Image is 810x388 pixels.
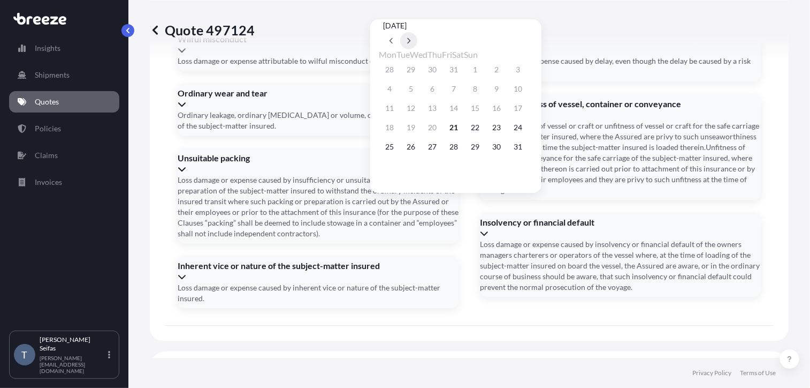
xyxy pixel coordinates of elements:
a: Terms of Use [740,369,776,377]
button: 26 [402,138,419,155]
button: 31 [445,61,462,78]
div: Unsuitable packing [178,153,459,174]
a: Shipments [9,64,119,86]
a: Claims [9,145,119,166]
div: Inherent vice or nature of the subject-matter insured [178,260,459,282]
span: Loss damage or expense attributable to wilful misconduct of the assured. [178,56,418,66]
span: T [22,349,28,360]
button: 3 [509,61,526,78]
p: [PERSON_NAME][EMAIL_ADDRESS][DOMAIN_NAME] [40,355,106,374]
button: 7 [445,80,462,98]
button: 1 [467,61,484,78]
span: Loss damage or expense caused by delay, even though the delay be caused by a risk insured against. [480,56,761,77]
button: 6 [424,80,441,98]
button: 18 [381,119,398,136]
span: Unseaworthiness of vessel or craft or unfitness of vessel or craft for the safe carriage of the s... [480,121,761,196]
span: Inherent vice or nature of the subject-matter insured [178,260,459,271]
button: 22 [467,119,484,136]
button: 20 [424,119,441,136]
a: Policies [9,118,119,139]
button: 30 [424,61,441,78]
button: 19 [402,119,419,136]
button: 31 [509,138,526,155]
a: Privacy Policy [692,369,731,377]
p: Insights [35,43,60,54]
span: Loss damage or expense caused by insolvency or financial default of the owners managers charterer... [480,239,761,293]
button: 12 [402,100,419,117]
p: [PERSON_NAME] Seifas [40,335,106,353]
p: Policies [35,123,61,134]
div: [DATE] [383,19,529,32]
span: Ordinary wear and tear [178,88,459,99]
button: 14 [445,100,462,117]
span: Ordinary leakage, ordinary [MEDICAL_DATA] or volume, or ordinary wear and tear of the subject-mat... [178,110,459,131]
p: Shipments [35,70,70,80]
span: Thursday [427,49,442,59]
p: Invoices [35,177,62,188]
button: 29 [402,61,419,78]
button: 23 [488,119,505,136]
a: Invoices [9,171,119,193]
span: Loss damage or expense caused by insufficiency or unsuitability of packing or preparation of the ... [178,175,459,239]
a: Quotes [9,91,119,113]
div: Insolvency or financial default [480,217,761,238]
button: 4 [381,80,398,98]
button: 28 [445,138,462,155]
span: Friday [442,49,452,59]
button: 5 [402,80,419,98]
button: 15 [467,100,484,117]
button: 29 [467,138,484,155]
span: Unseaworthiness of vessel, container or conveyance [480,99,761,109]
span: Insolvency or financial default [480,217,761,228]
button: 30 [488,138,505,155]
button: 24 [509,119,526,136]
button: 10 [509,80,526,98]
button: 16 [488,100,505,117]
span: Sunday [464,49,478,59]
div: Ordinary wear and tear [178,88,459,109]
span: Loss damage or expense caused by inherent vice or nature of the subject-matter insured. [178,282,459,304]
span: Wednesday [410,49,427,59]
div: Unseaworthiness of vessel, container or conveyance [480,99,761,120]
button: 11 [381,100,398,117]
span: Unsuitable packing [178,153,459,163]
button: 2 [488,61,505,78]
button: 21 [445,119,462,136]
p: Claims [35,150,58,161]
button: 28 [381,61,398,78]
button: 13 [424,100,441,117]
span: Tuesday [396,49,410,59]
button: 25 [381,138,398,155]
span: Monday [379,49,396,59]
p: Quotes [35,96,59,107]
p: Quote 497124 [150,21,255,39]
button: 9 [488,80,505,98]
button: 8 [467,80,484,98]
span: Saturday [452,49,464,59]
button: 17 [509,100,526,117]
button: 27 [424,138,441,155]
a: Insights [9,38,119,59]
